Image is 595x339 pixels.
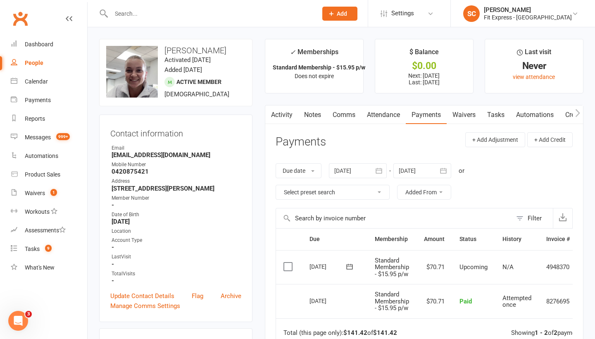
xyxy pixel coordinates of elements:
a: Dashboard [11,35,87,54]
th: Invoice # [539,229,577,250]
a: Workouts [11,203,87,221]
div: Dashboard [25,41,53,48]
strong: $141.42 [343,329,367,337]
td: 4948370 [539,250,577,284]
a: Payments [406,105,447,124]
strong: [DATE] [112,218,241,225]
div: Reports [25,115,45,122]
span: Attempted once [502,294,531,309]
a: Messages 999+ [11,128,87,147]
a: Attendance [361,105,406,124]
div: or [459,166,464,176]
a: Waivers 1 [11,184,87,203]
div: Total (this page only): of [283,329,397,337]
a: Tasks [481,105,510,124]
td: $70.71 [416,284,452,318]
span: N/A [502,263,514,271]
button: + Add Credit [527,132,573,147]
span: 1 [50,189,57,196]
div: Member Number [112,194,241,202]
div: People [25,60,43,66]
strong: Standard Membership - $15.95 p/w [273,64,365,71]
th: Amount [416,229,452,250]
span: 3 [25,311,32,318]
span: [DEMOGRAPHIC_DATA] [164,91,229,98]
button: + Add Adjustment [465,132,525,147]
div: TotalVisits [112,270,241,278]
div: Showing of payments [511,329,584,337]
a: Notes [298,105,327,124]
a: Update Contact Details [110,291,174,301]
a: Automations [11,147,87,165]
div: $0.00 [383,62,466,70]
a: Comms [327,105,361,124]
div: Tasks [25,246,40,252]
div: Never [493,62,576,70]
div: Product Sales [25,171,60,178]
div: Fit Express - [GEOGRAPHIC_DATA] [484,14,572,21]
strong: 0420875421 [112,168,241,175]
span: 999+ [56,133,70,140]
a: People [11,54,87,72]
th: Status [452,229,495,250]
strong: [STREET_ADDRESS][PERSON_NAME] [112,185,241,192]
div: Payments [25,97,51,103]
button: Due date [276,163,321,178]
div: What's New [25,264,55,271]
a: Product Sales [11,165,87,184]
span: Does not expire [295,73,334,79]
button: Filter [512,208,553,228]
span: Standard Membership - $15.95 p/w [375,257,409,278]
span: 9 [45,245,52,252]
strong: 1 - 2 [535,329,548,337]
div: Waivers [25,190,45,196]
div: LastVisit [112,253,241,261]
button: Added From [397,185,451,200]
time: Activated [DATE] [164,56,211,64]
div: SC [463,5,480,22]
div: $ Balance [409,47,439,62]
span: Upcoming [459,263,488,271]
a: Assessments [11,221,87,240]
td: $70.71 [416,250,452,284]
td: 8276695 [539,284,577,318]
h3: [PERSON_NAME] [106,46,245,55]
div: Automations [25,153,58,159]
th: History [495,229,539,250]
button: Add [322,7,357,21]
th: Due [302,229,367,250]
p: Next: [DATE] Last: [DATE] [383,72,466,86]
div: Assessments [25,227,66,234]
iframe: Intercom live chat [8,311,28,331]
span: Paid [459,298,472,305]
a: What's New [11,258,87,277]
div: Account Type [112,236,241,244]
span: Active member [176,79,221,85]
a: Automations [510,105,559,124]
strong: [EMAIL_ADDRESS][DOMAIN_NAME] [112,151,241,159]
strong: - [112,277,241,284]
a: Activity [265,105,298,124]
a: Reports [11,110,87,128]
a: Tasks 9 [11,240,87,258]
div: Address [112,177,241,185]
div: [DATE] [309,294,347,307]
div: Email [112,144,241,152]
div: Location [112,227,241,235]
strong: - [112,244,241,251]
span: Settings [391,4,414,23]
div: [PERSON_NAME] [484,6,572,14]
div: Messages [25,134,51,141]
div: Memberships [290,47,338,62]
th: Membership [367,229,416,250]
i: ✓ [290,48,295,56]
span: Add [337,10,347,17]
strong: $141.42 [373,329,397,337]
img: image1739831331.png [106,46,158,98]
a: Flag [192,291,203,301]
div: Filter [528,213,542,223]
a: Manage Comms Settings [110,301,180,311]
input: Search by invoice number [276,208,512,228]
strong: 2 [554,329,557,337]
a: Clubworx [10,8,31,29]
